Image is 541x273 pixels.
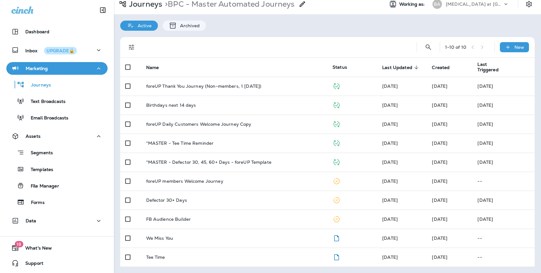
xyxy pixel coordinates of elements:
[472,96,535,115] td: [DATE]
[432,235,447,241] span: Unknown
[432,121,447,127] span: Unknown
[26,134,40,139] p: Assets
[477,179,530,184] p: --
[432,254,447,260] span: Unknown
[6,257,108,270] button: Support
[146,179,223,184] p: foreUP members Welcome Journey
[472,134,535,153] td: [DATE]
[44,47,77,54] button: UPGRADE🔒
[146,255,165,260] p: Tee Time
[146,103,196,108] p: Birthdays next 14 days
[477,62,503,73] span: Last Triggered
[432,65,450,70] span: Created
[333,197,340,202] span: Paused
[446,2,503,7] p: [MEDICAL_DATA] at [GEOGRAPHIC_DATA]
[445,45,466,50] div: 1 - 10 of 10
[333,254,340,259] span: Draft
[146,122,252,127] p: foreUP Daily Customers Welcome Journey Copy
[19,261,43,268] span: Support
[146,236,173,241] p: We Miss You
[25,82,51,88] p: Journeys
[6,62,108,75] button: Marketing
[432,102,447,108] span: Unknown
[382,178,398,184] span: Unknown
[6,111,108,124] button: Email Broadcasts
[24,150,53,156] p: Segments
[24,115,68,121] p: Email Broadcasts
[514,45,524,50] p: New
[477,236,530,241] p: --
[432,65,458,70] span: Created
[6,44,108,56] button: InboxUPGRADE🔒
[382,159,398,165] span: Pam Borrisove
[6,214,108,227] button: Data
[432,197,447,203] span: Unknown
[432,178,447,184] span: Unknown
[19,245,52,253] span: What's New
[333,64,347,70] span: Status
[382,102,398,108] span: Unknown
[47,48,74,53] div: UPGRADE🔒
[333,102,340,107] span: Published
[134,23,152,28] p: Active
[15,241,23,247] span: 18
[432,140,447,146] span: Unknown
[333,140,340,145] span: Published
[333,216,340,221] span: Paused
[399,2,426,7] span: Working as:
[472,115,535,134] td: [DATE]
[472,77,535,96] td: [DATE]
[432,83,447,89] span: Unknown
[25,29,49,34] p: Dashboard
[472,153,535,172] td: [DATE]
[432,159,447,165] span: Caitlin Wilson
[6,242,108,254] button: 18What's New
[24,167,53,173] p: Templates
[382,65,412,70] span: Last Updated
[333,83,340,88] span: Published
[382,121,398,127] span: Unknown
[333,235,340,240] span: Draft
[146,141,214,146] p: *MASTER - Tee Time Reminder
[333,121,340,126] span: Published
[26,66,48,71] p: Marketing
[6,195,108,209] button: Forms
[146,217,191,222] p: FB Audience Builder
[94,4,112,16] button: Collapse Sidebar
[25,47,77,54] p: Inbox
[24,99,65,105] p: Text Broadcasts
[6,25,108,38] button: Dashboard
[382,235,398,241] span: Unknown
[177,23,200,28] p: Archived
[333,178,340,183] span: Paused
[6,179,108,192] button: File Manager
[25,200,45,206] p: Forms
[24,183,59,189] p: File Manager
[125,41,138,54] button: Filters
[432,216,447,222] span: Unknown
[6,130,108,143] button: Assets
[382,216,398,222] span: Caitlin Wilson
[26,218,36,223] p: Data
[146,84,262,89] p: foreUP Thank You Journey (Non-members, 1 [DATE])
[472,191,535,210] td: [DATE]
[477,62,511,73] span: Last Triggered
[6,162,108,176] button: Templates
[382,197,398,203] span: Caitlin Wilson
[382,140,398,146] span: Caitlin Wilson
[333,159,340,164] span: Published
[146,65,159,70] span: Name
[382,83,398,89] span: Unknown
[146,198,187,203] p: Defector 30+ Days
[382,65,420,70] span: Last Updated
[382,254,398,260] span: Unknown
[6,146,108,159] button: Segments
[477,255,530,260] p: --
[6,78,108,91] button: Journeys
[146,65,167,70] span: Name
[422,41,435,54] button: Search Journeys
[6,94,108,108] button: Text Broadcasts
[146,160,271,165] p: *MASTER - Defector 30, 45, 60+ Days - foreUP Template
[472,210,535,229] td: [DATE]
